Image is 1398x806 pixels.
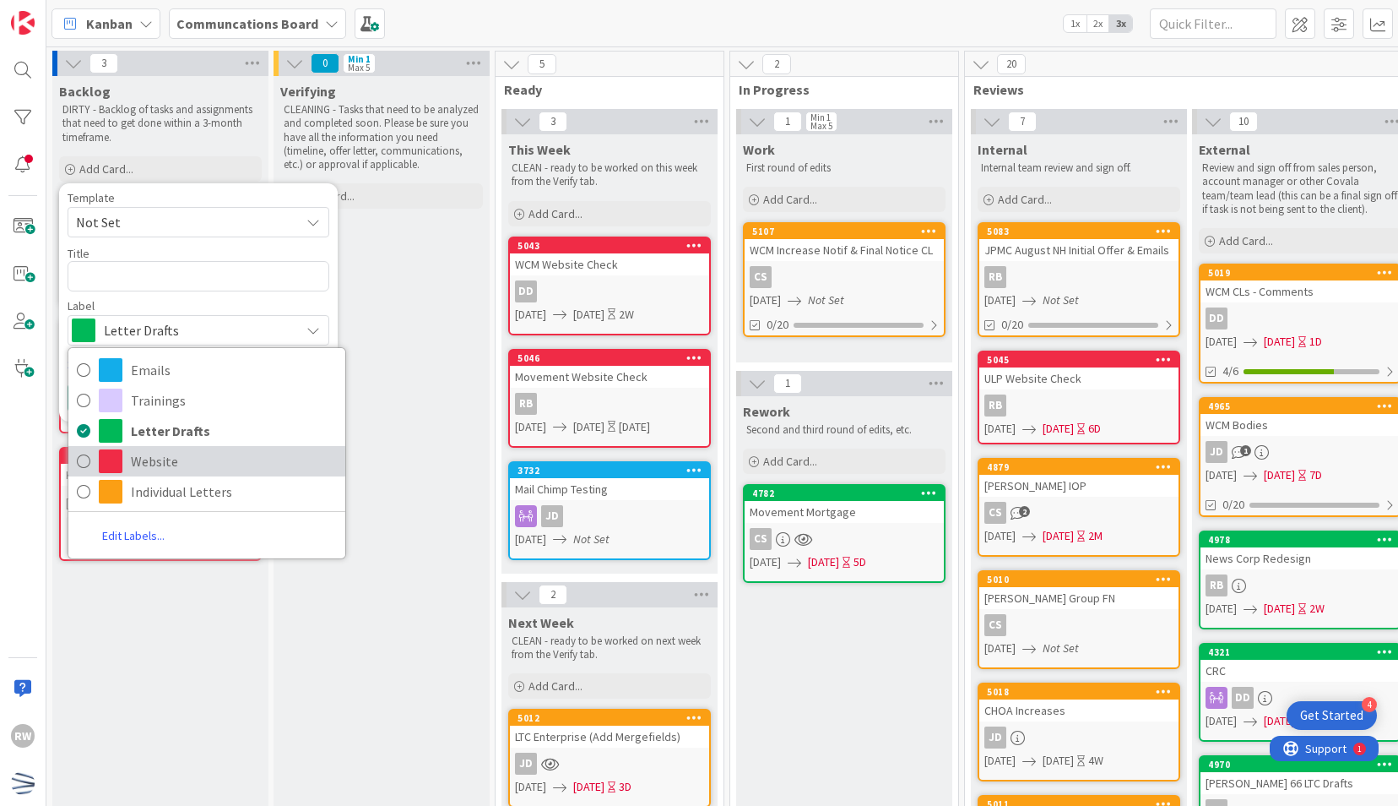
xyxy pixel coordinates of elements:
[979,614,1179,636] div: CS
[68,300,95,312] span: Label
[984,420,1016,438] span: [DATE]
[68,521,198,552] a: Edit Labels...
[979,727,1179,749] div: JD
[1287,701,1377,730] div: Open Get Started checklist, remaining modules: 4
[1219,233,1273,248] span: Add Card...
[510,711,709,748] div: 5012LTC Enterprise (Add Mergefields)
[984,527,1016,545] span: [DATE]
[1202,161,1398,216] p: Review and sign off from sales person, account manager or other Covala team/team lead (this can b...
[979,502,1179,524] div: CS
[1019,506,1030,517] span: 2
[68,416,345,446] a: Letter Drafts
[762,54,791,74] span: 2
[743,403,790,420] span: Rework
[510,280,709,302] div: DD
[998,192,1052,207] span: Add Card...
[745,486,944,501] div: 4782
[808,292,844,308] i: Not Set
[517,240,709,252] div: 5043
[979,460,1179,475] div: 4879
[284,103,480,172] p: CLEANING - Tasks that need to be analyzed and completed soon. Please be sure you have all the inf...
[750,266,772,288] div: CS
[573,418,604,436] span: [DATE]
[1043,752,1074,770] span: [DATE]
[773,112,802,132] span: 1
[11,724,35,748] div: RW
[510,238,709,253] div: 5043
[1064,15,1086,32] span: 1x
[131,449,337,474] span: Website
[510,463,709,478] div: 3732
[512,161,707,189] p: CLEAN - ready to be worked on this week from the Verify tab.
[1206,308,1227,329] div: DD
[131,357,337,383] span: Emails
[508,141,571,158] span: This Week
[810,122,832,130] div: Max 5
[510,351,709,388] div: 5046Movement Website Check
[979,224,1179,261] div: 5083JPMC August NH Initial Offer & Emails
[528,678,582,694] span: Add Card...
[979,460,1179,497] div: 4879[PERSON_NAME] IOP
[979,368,1179,389] div: ULP Website Check
[1240,445,1251,456] span: 1
[35,3,77,23] span: Support
[978,458,1180,557] a: 4879[PERSON_NAME] IOPCS[DATE][DATE]2M
[1229,112,1258,132] span: 10
[745,486,944,523] div: 4782Movement Mortgage
[131,388,337,413] span: Trainings
[1043,640,1079,656] i: Not Set
[508,237,711,335] a: 5043WCM Website CheckDD[DATE][DATE]2W
[979,587,1179,609] div: [PERSON_NAME] Group FN
[752,226,944,237] div: 5107
[619,778,631,796] div: 3D
[979,572,1179,587] div: 5010
[763,454,817,469] span: Add Card...
[743,222,946,337] a: 5107WCM Increase Notif & Final Notice CLCS[DATE]Not Set0/20
[510,253,709,275] div: WCM Website Check
[984,727,1006,749] div: JD
[515,306,546,324] span: [DATE]
[997,54,1026,74] span: 20
[979,475,1179,497] div: [PERSON_NAME] IOP
[89,53,118,74] span: 3
[539,585,567,605] span: 2
[752,487,944,499] div: 4782
[573,778,604,796] span: [DATE]
[978,141,1027,158] span: Internal
[510,351,709,366] div: 5046
[978,683,1180,781] a: 5018CHOA IncreasesJD[DATE][DATE]4W
[539,112,567,132] span: 3
[984,395,1006,417] div: RB
[510,238,709,275] div: 5043WCM Website Check
[515,531,546,548] span: [DATE]
[131,418,337,444] span: Letter Drafts
[1001,316,1023,334] span: 0/20
[619,418,650,436] div: [DATE]
[131,479,337,504] span: Individual Letters
[978,222,1180,337] a: 5083JPMC August NH Initial Offer & EmailsRB[DATE]Not Set0/20
[510,753,709,775] div: JD
[517,465,709,477] div: 3732
[1086,15,1109,32] span: 2x
[978,351,1180,444] a: 5045ULP Website CheckRB[DATE][DATE]6D
[1088,752,1103,770] div: 4W
[619,306,634,324] div: 2W
[517,712,709,724] div: 5012
[984,640,1016,657] span: [DATE]
[88,7,92,20] div: 1
[979,684,1179,722] div: 5018CHOA Increases
[750,291,781,309] span: [DATE]
[739,81,937,98] span: In Progress
[68,192,115,204] span: Template
[979,352,1179,389] div: 5045ULP Website Check
[745,266,944,288] div: CS
[59,447,262,561] a: 5044Kestra Website Check[DATE][DATE]4DTime in [GEOGRAPHIC_DATA]:7d 21h 35m
[979,352,1179,368] div: 5045
[510,505,709,527] div: JD
[86,14,133,34] span: Kanban
[743,141,775,158] span: Work
[1362,697,1377,712] div: 4
[981,161,1177,175] p: Internal team review and sign off.
[61,449,260,464] div: 5044
[1300,707,1363,724] div: Get Started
